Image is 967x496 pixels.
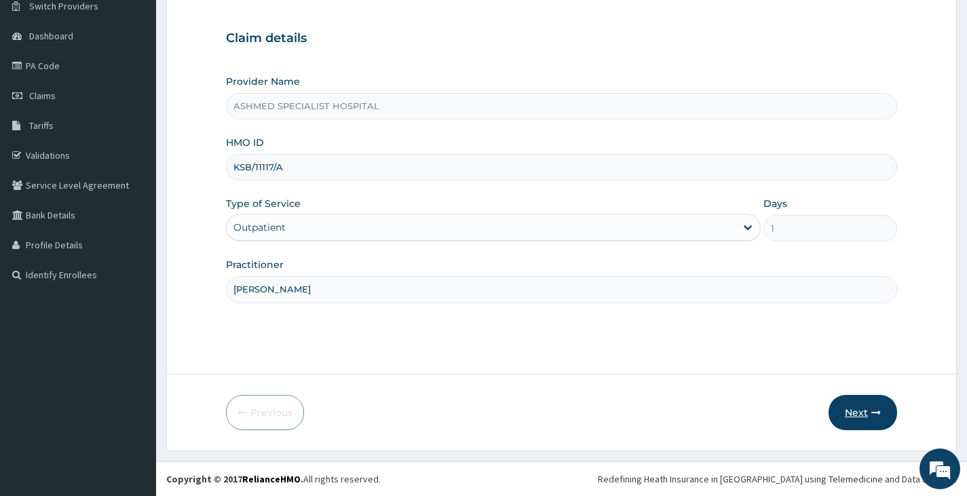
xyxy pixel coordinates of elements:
[226,258,284,271] label: Practitioner
[29,119,54,132] span: Tariffs
[226,154,897,180] input: Enter HMO ID
[233,221,286,234] div: Outpatient
[242,473,301,485] a: RelianceHMO
[71,76,228,94] div: Chat with us now
[598,472,957,486] div: Redefining Heath Insurance in [GEOGRAPHIC_DATA] using Telemedicine and Data Science!
[226,75,300,88] label: Provider Name
[226,197,301,210] label: Type of Service
[226,31,897,46] h3: Claim details
[156,461,967,496] footer: All rights reserved.
[829,395,897,430] button: Next
[7,342,259,389] textarea: Type your message and hit 'Enter'
[763,197,787,210] label: Days
[226,136,264,149] label: HMO ID
[79,157,187,294] span: We're online!
[226,276,897,303] input: Enter Name
[166,473,303,485] strong: Copyright © 2017 .
[223,7,255,39] div: Minimize live chat window
[25,68,55,102] img: d_794563401_company_1708531726252_794563401
[29,90,56,102] span: Claims
[226,395,304,430] button: Previous
[29,30,73,42] span: Dashboard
